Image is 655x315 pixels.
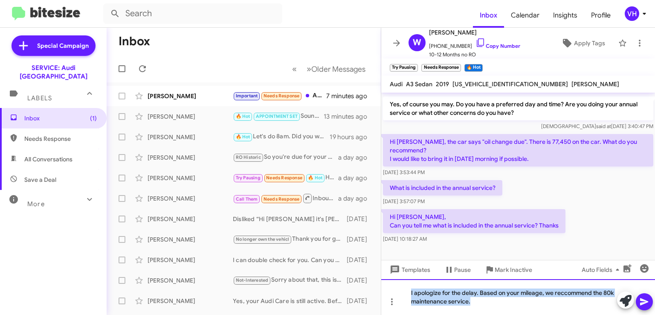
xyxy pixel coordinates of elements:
[233,275,347,285] div: Sorry about that, this is an automated system. I do see you were here not long ago. Have a great ...
[233,193,338,204] div: Inbound Call
[292,64,297,74] span: «
[148,153,233,162] div: [PERSON_NAME]
[148,92,233,100] div: [PERSON_NAME]
[383,209,565,233] p: Hi [PERSON_NAME], Can you tell me what is included in the annual service? Thanks
[236,175,261,181] span: Try Pausing
[413,36,421,50] span: W
[236,277,269,283] span: Not-Interested
[504,3,546,28] a: Calendar
[24,134,97,143] span: Needs Response
[148,112,233,121] div: [PERSON_NAME]
[390,64,418,72] small: Try Pausing
[236,196,258,202] span: Call Them
[326,92,374,100] div: 7 minutes ago
[287,60,371,78] nav: Page navigation example
[429,50,520,59] span: 10-12 Months no RO
[233,256,347,264] div: I can double check for you. Can you please provide your current mileage or an estimate of it?
[421,64,461,72] small: Needs Response
[429,27,520,38] span: [PERSON_NAME]
[617,6,646,21] button: VH
[546,3,584,28] span: Insights
[574,35,605,51] span: Apply Tags
[324,112,374,121] div: 13 minutes ago
[383,198,425,204] span: [DATE] 3:57:07 PM
[27,94,52,102] span: Labels
[12,35,96,56] a: Special Campaign
[90,114,97,122] span: (1)
[429,38,520,50] span: [PHONE_NUMBER]
[233,297,347,305] div: Yes, your Audi Care is still active. Before 52,000 or [DATE]. You did your 20k service last year ...
[452,80,568,88] span: [US_VEHICLE_IDENTIFICATION_NUMBER]
[103,3,282,24] input: Search
[236,114,250,119] span: 🔥 Hot
[551,35,614,51] button: Apply Tags
[388,262,430,277] span: Templates
[347,256,374,264] div: [DATE]
[347,276,374,285] div: [DATE]
[582,262,623,277] span: Auto Fields
[406,80,432,88] span: A3 Sedan
[148,297,233,305] div: [PERSON_NAME]
[148,235,233,244] div: [PERSON_NAME]
[236,155,261,160] span: RO Historic
[27,200,45,208] span: More
[233,234,347,244] div: Thank you for getting back to me. I will update my records.
[338,174,374,182] div: a day ago
[266,175,302,181] span: Needs Response
[464,64,483,72] small: 🔥 Hot
[571,80,619,88] span: [PERSON_NAME]
[307,64,311,74] span: »
[383,236,427,242] span: [DATE] 10:18:27 AM
[24,114,97,122] span: Inbox
[233,215,347,223] div: Disliked “Hi [PERSON_NAME] it's [PERSON_NAME] at [GEOGRAPHIC_DATA]. I just wanted to check back i...
[148,133,233,141] div: [PERSON_NAME]
[119,35,150,48] h1: Inbox
[330,133,374,141] div: 19 hours ago
[584,3,617,28] span: Profile
[541,123,653,129] span: [DEMOGRAPHIC_DATA] [DATE] 3:40:47 PM
[148,256,233,264] div: [PERSON_NAME]
[347,215,374,223] div: [DATE]
[233,152,338,162] div: So you're due for your 95k service which is $800.95 before taxes. We currently have a promotion f...
[338,194,374,203] div: a day ago
[236,134,250,140] span: 🔥 Hot
[264,93,300,99] span: Needs Response
[383,96,653,120] p: Yes, of course you may. Do you have a preferred day and time? Are you doing your annual service o...
[478,262,539,277] button: Mark Inactive
[625,6,639,21] div: VH
[236,236,290,242] span: No longer own the vehicl
[575,262,629,277] button: Auto Fields
[473,3,504,28] a: Inbox
[383,180,502,195] p: What is included in the annual service?
[24,155,72,163] span: All Conversations
[37,41,89,50] span: Special Campaign
[437,262,478,277] button: Pause
[454,262,471,277] span: Pause
[383,169,425,175] span: [DATE] 3:53:44 PM
[236,93,258,99] span: Important
[287,60,302,78] button: Previous
[233,111,324,121] div: Sounds good, we'll see you [DATE]. Have a great weekend!
[308,175,322,181] span: 🔥 Hot
[347,297,374,305] div: [DATE]
[256,114,298,119] span: APPOINTMENT SET
[596,123,611,129] span: said at
[24,175,56,184] span: Save a Deal
[475,43,520,49] a: Copy Number
[381,279,655,315] div: I apologize for the delay. Based on your mileage, we reccommend the 80k maintenance service.
[381,262,437,277] button: Templates
[233,173,338,183] div: Hi [PERSON_NAME], Can you tell me what is included in the annual service? Thanks
[347,235,374,244] div: [DATE]
[301,60,371,78] button: Next
[311,64,365,74] span: Older Messages
[495,262,532,277] span: Mark Inactive
[264,196,300,202] span: Needs Response
[383,134,653,166] p: Hi [PERSON_NAME], the car says "oil change due". There is 77,450 on the car. What do you recommen...
[436,80,449,88] span: 2019
[148,194,233,203] div: [PERSON_NAME]
[233,91,326,101] div: Again, this is just an area I'm passionate about. I worked at Google for many years where we were...
[148,276,233,285] div: [PERSON_NAME]
[148,174,233,182] div: [PERSON_NAME]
